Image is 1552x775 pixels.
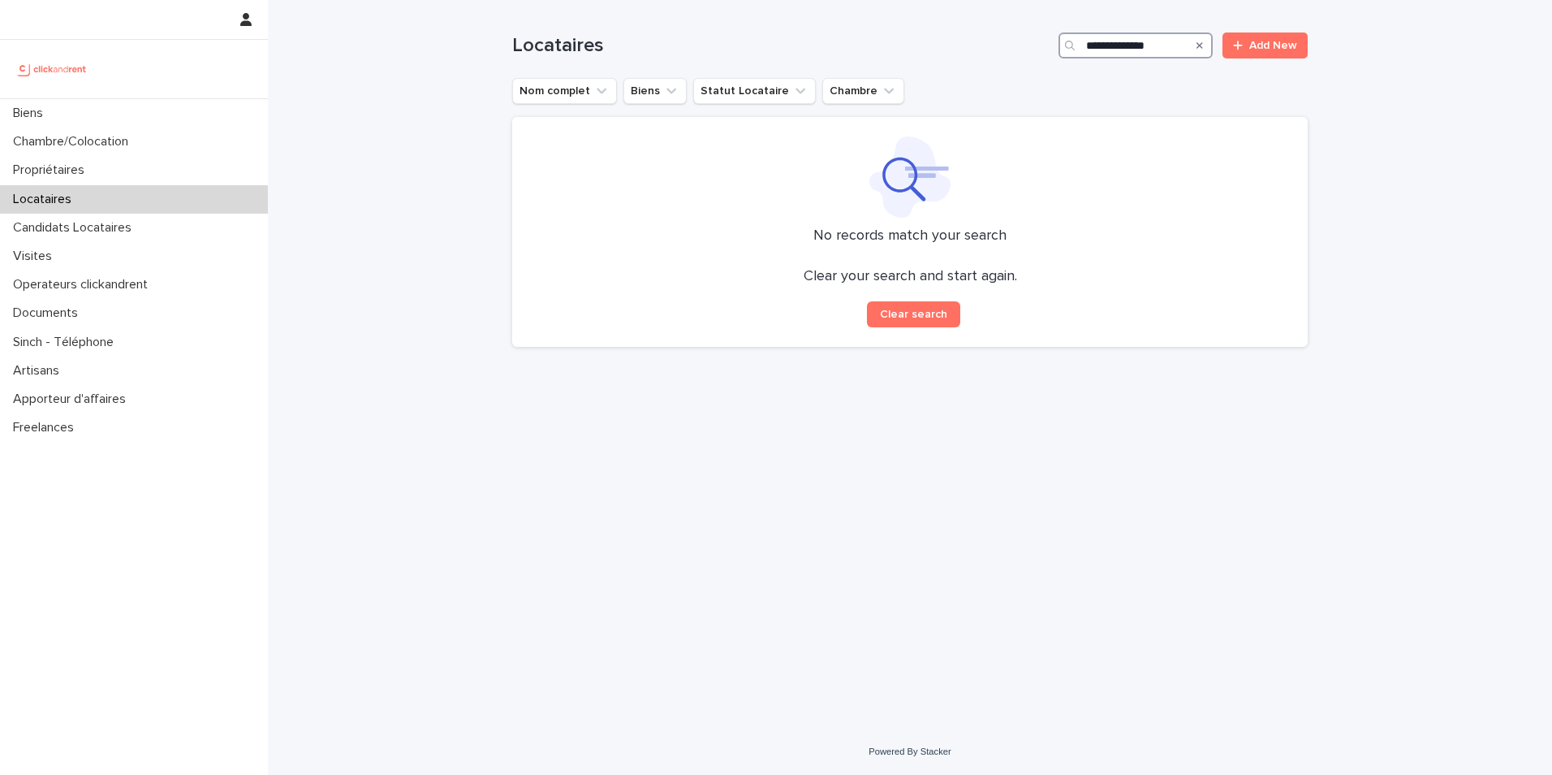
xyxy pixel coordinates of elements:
img: UCB0brd3T0yccxBKYDjQ [13,53,92,85]
button: Biens [623,78,687,104]
p: No records match your search [532,227,1288,245]
p: Freelances [6,420,87,435]
p: Apporteur d'affaires [6,392,139,407]
a: Powered By Stacker [869,747,951,756]
p: Documents [6,305,91,321]
p: Operateurs clickandrent [6,277,161,292]
h1: Locataires [512,34,1052,58]
button: Chambre [822,78,904,104]
p: Artisans [6,363,72,379]
p: Candidats Locataires [6,220,144,236]
button: Statut Locataire [693,78,816,104]
input: Search [1058,32,1213,58]
span: Add New [1249,40,1297,51]
p: Clear your search and start again. [804,268,1017,286]
p: Biens [6,106,56,121]
p: Propriétaires [6,162,97,178]
span: Clear search [880,309,947,320]
p: Locataires [6,192,84,207]
button: Clear search [867,301,960,327]
a: Add New [1222,32,1308,58]
button: Nom complet [512,78,617,104]
p: Chambre/Colocation [6,134,141,149]
p: Sinch - Téléphone [6,335,127,350]
p: Visites [6,249,65,264]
